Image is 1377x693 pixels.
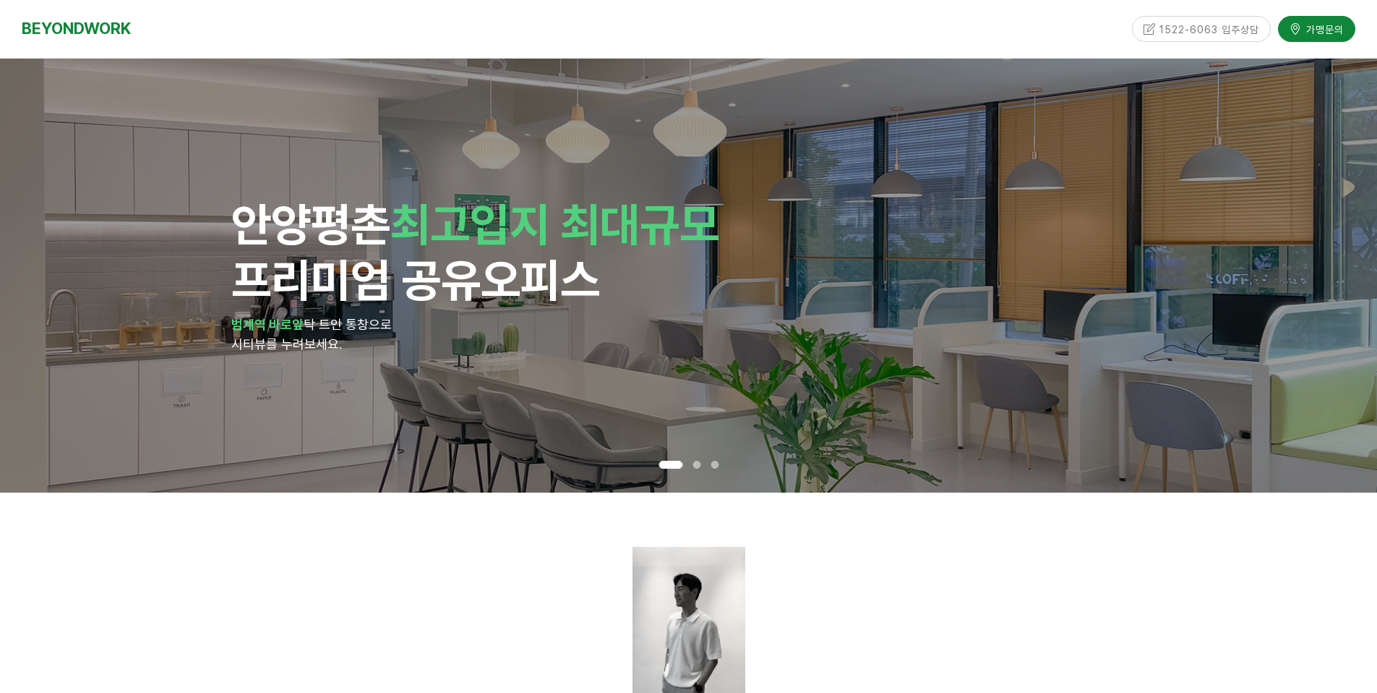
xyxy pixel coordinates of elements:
[231,197,719,307] span: 안양 프리미엄 공유오피스
[304,317,392,332] span: 탁 트인 통창으로
[311,197,390,252] span: 평촌
[1278,14,1355,39] a: 가맹문의
[1302,20,1344,34] span: 가맹문의
[231,317,304,332] strong: 범계역 바로앞
[231,336,342,352] span: 시티뷰를 누려보세요.
[390,197,719,252] span: 최고입지 최대규모
[22,15,131,42] a: BEYONDWORK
